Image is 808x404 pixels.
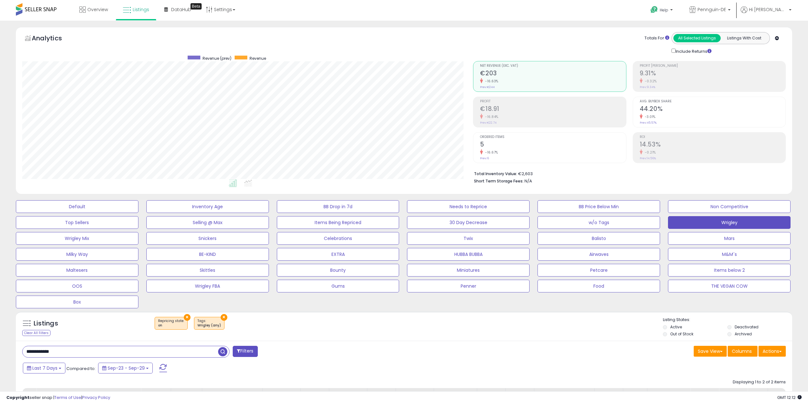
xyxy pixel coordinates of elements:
[407,248,530,261] button: HUBBA BUBBA
[171,6,191,13] span: DataHub
[694,346,727,357] button: Save View
[741,6,791,21] a: Hi [PERSON_NAME]
[407,280,530,292] button: Penner
[87,6,108,13] span: Overview
[54,394,81,401] a: Terms of Use
[538,232,660,245] button: Balisto
[480,70,626,78] h2: €203
[16,232,138,245] button: Wrigley Mix
[16,248,138,261] button: Milky Way
[483,79,498,84] small: -16.63%
[538,280,660,292] button: Food
[640,121,657,125] small: Prev: 45.57%
[6,394,30,401] strong: Copyright
[277,248,399,261] button: EXTRA
[158,323,184,328] div: on
[668,232,791,245] button: Mars
[645,1,679,21] a: Help
[735,331,752,337] label: Archived
[480,391,503,404] div: Ordered Items
[650,391,688,404] div: Profit [PERSON_NAME]
[407,232,530,245] button: Twix
[190,3,202,10] div: Tooltip anchor
[34,319,58,328] h5: Listings
[277,216,399,229] button: Items Being Repriced
[407,264,530,277] button: Miniatures
[174,391,199,397] div: Fulfillment
[749,6,787,13] span: Hi [PERSON_NAME]
[66,366,96,372] span: Compared to:
[538,248,660,261] button: Airwaves
[698,6,726,13] span: Pennguin-DE
[16,264,138,277] button: Maltesers
[146,264,269,277] button: Skittles
[728,346,758,357] button: Columns
[668,200,791,213] button: Non Competitive
[233,346,257,357] button: Filters
[108,365,145,371] span: Sep-23 - Sep-29
[650,6,658,14] i: Get Help
[398,391,431,397] div: Min Price
[771,391,803,404] div: Cost (Exc. VAT)
[670,324,682,330] label: Active
[735,324,758,330] label: Deactivated
[668,280,791,292] button: THE VEGAN COW
[144,391,168,397] div: Repricing
[32,34,74,44] h5: Analytics
[146,200,269,213] button: Inventory Age
[23,363,65,373] button: Last 7 Days
[538,264,660,277] button: Petcare
[6,395,110,401] div: seller snap | |
[777,394,802,401] span: 2025-10-7 12:12 GMT
[184,314,190,321] button: ×
[16,200,138,213] button: Default
[480,64,626,68] span: Net Revenue (Exc. VAT)
[39,391,138,397] div: Title
[277,200,399,213] button: BB Drop in 7d
[668,216,791,229] button: Wrigley
[146,280,269,292] button: Wrigley FBA
[277,232,399,245] button: Celebrations
[82,394,110,401] a: Privacy Policy
[32,365,57,371] span: Last 7 Days
[437,391,474,397] div: [PERSON_NAME]
[640,105,785,114] h2: 44.20%
[643,150,656,155] small: -0.21%
[197,318,221,328] span: Tags :
[640,70,785,78] h2: 9.31%
[474,169,781,177] li: €2,603
[332,391,364,404] div: Comp. Price Threshold
[480,105,626,114] h2: €18.91
[474,178,524,184] b: Short Term Storage Fees:
[474,171,517,176] b: Total Inventory Value:
[277,264,399,277] button: Bounty
[663,317,792,323] p: Listing States:
[370,391,393,404] div: BB Share 24h.
[668,248,791,261] button: M&M´s
[480,85,495,89] small: Prev: €244
[643,114,656,119] small: -3.01%
[16,296,138,308] button: Box
[644,35,669,41] div: Totals For
[480,156,489,160] small: Prev: 6
[146,232,269,245] button: Snickers
[537,391,592,397] div: Markup on Cost
[597,391,620,404] div: Total Rev.
[483,114,498,119] small: -16.84%
[16,216,138,229] button: Top Sellers
[480,141,626,149] h2: 5
[758,346,786,357] button: Actions
[146,216,269,229] button: Selling @ Max
[277,280,399,292] button: Gums
[722,391,745,404] div: Total Profit
[673,34,721,42] button: All Selected Listings
[483,150,498,155] small: -16.67%
[660,7,668,13] span: Help
[640,135,785,139] span: ROI
[205,391,260,397] div: Listed Price
[640,156,656,160] small: Prev: 14.56%
[733,379,786,385] div: Displaying 1 to 2 of 2 items
[407,200,530,213] button: Needs to Reprice
[303,391,326,404] div: Num of Comp.
[203,56,231,61] span: Revenue (prev)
